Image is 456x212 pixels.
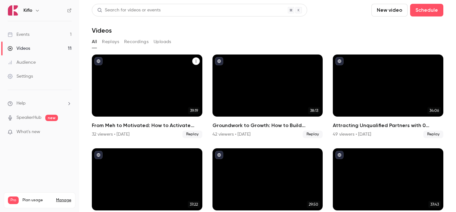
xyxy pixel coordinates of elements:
[92,55,202,138] a: 39:19From Meh to Motivated: How to Activate GTM Teams with FOMO & Competitive Drive32 viewers • [...
[212,55,323,138] a: 38:13Groundwork to Growth: How to Build Partnerships That Scale42 viewers • [DATE]Replay
[154,37,171,47] button: Uploads
[427,107,441,114] span: 34:06
[212,131,250,138] div: 42 viewers • [DATE]
[102,37,119,47] button: Replays
[8,45,30,52] div: Videos
[215,57,223,65] button: published
[333,55,443,138] li: Attracting Unqualified Partners with 0 Impact? How to Break the Cycle
[333,122,443,129] h2: Attracting Unqualified Partners with 0 Impact? How to Break the Cycle
[428,201,441,208] span: 37:43
[92,4,443,208] section: Videos
[188,201,200,208] span: 37:22
[8,5,18,16] img: Kiflo
[16,114,41,121] a: SpeakerHub
[215,151,223,159] button: published
[333,131,371,138] div: 49 viewers • [DATE]
[92,27,112,34] h1: Videos
[308,107,320,114] span: 38:13
[124,37,149,47] button: Recordings
[371,4,408,16] button: New video
[64,129,72,135] iframe: Noticeable Trigger
[8,100,72,107] li: help-dropdown-opener
[56,198,71,203] a: Manage
[97,7,161,14] div: Search for videos or events
[92,37,97,47] button: All
[333,55,443,138] a: 34:06Attracting Unqualified Partners with 0 Impact? How to Break the Cycle49 viewers • [DATE]Replay
[45,115,58,121] span: new
[8,196,19,204] span: Pro
[423,131,443,138] span: Replay
[16,100,26,107] span: Help
[303,131,323,138] span: Replay
[8,73,33,80] div: Settings
[410,4,443,16] button: Schedule
[212,122,323,129] h2: Groundwork to Growth: How to Build Partnerships That Scale
[94,151,103,159] button: published
[188,107,200,114] span: 39:19
[92,131,130,138] div: 32 viewers • [DATE]
[307,201,320,208] span: 29:50
[8,31,29,38] div: Events
[212,55,323,138] li: Groundwork to Growth: How to Build Partnerships That Scale
[16,129,40,135] span: What's new
[22,198,52,203] span: Plan usage
[94,57,103,65] button: published
[182,131,202,138] span: Replay
[92,122,202,129] h2: From Meh to Motivated: How to Activate GTM Teams with FOMO & Competitive Drive
[335,151,344,159] button: published
[335,57,344,65] button: published
[23,7,32,14] h6: Kiflo
[92,55,202,138] li: From Meh to Motivated: How to Activate GTM Teams with FOMO & Competitive Drive
[8,59,36,66] div: Audience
